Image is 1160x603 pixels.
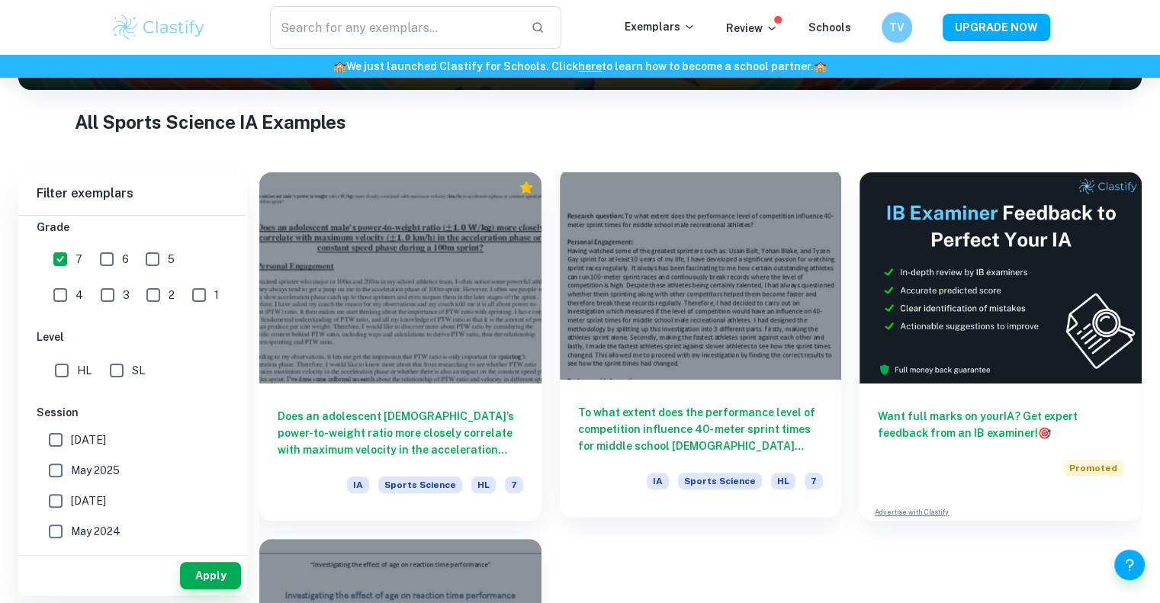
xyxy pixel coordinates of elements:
[333,60,346,72] span: 🏫
[814,60,827,72] span: 🏫
[214,287,219,303] span: 1
[771,473,795,489] span: HL
[18,172,247,215] h6: Filter exemplars
[878,408,1123,441] h6: Want full marks on your IA ? Get expert feedback from an IB examiner!
[1114,550,1145,580] button: Help and Feedback
[347,476,369,493] span: IA
[278,408,523,458] h6: Does an adolescent [DEMOGRAPHIC_DATA]’s power-to-weight ratio more closely correlate with maximum...
[3,58,1157,75] h6: We just launched Clastify for Schools. Click to learn how to become a school partner.
[71,431,106,448] span: [DATE]
[123,287,130,303] span: 3
[888,19,905,36] h6: TV
[860,172,1142,521] a: Want full marks on yourIA? Get expert feedback from an IB examiner!PromotedAdvertise with Clastify
[180,562,241,589] button: Apply
[259,172,541,521] a: Does an adolescent [DEMOGRAPHIC_DATA]’s power-to-weight ratio more closely correlate with maximum...
[678,473,762,489] span: Sports Science
[111,12,207,43] img: Clastify logo
[505,476,523,493] span: 7
[77,362,92,379] span: HL
[37,404,229,421] h6: Session
[943,14,1050,41] button: UPGRADE NOW
[71,492,106,509] span: [DATE]
[519,180,534,195] div: Premium
[808,21,851,34] a: Schools
[860,172,1142,383] img: Thumbnail
[76,287,83,303] span: 4
[726,20,778,37] p: Review
[169,287,175,303] span: 2
[71,523,120,540] span: May 2024
[378,476,462,493] span: Sports Science
[132,362,145,379] span: SL
[71,462,120,479] span: May 2025
[560,172,842,521] a: To what extent does the performance level of competition influence 40- meter sprint times for mid...
[805,473,823,489] span: 7
[270,6,519,49] input: Search for any exemplars...
[882,12,912,43] button: TV
[625,18,696,35] p: Exemplars
[1063,460,1123,476] span: Promoted
[578,60,602,72] a: here
[875,507,949,518] a: Advertise with Clastify
[76,251,82,268] span: 7
[37,219,229,236] h6: Grade
[471,476,496,493] span: HL
[1038,427,1051,439] span: 🎯
[647,473,669,489] span: IA
[75,108,1086,136] h1: All Sports Science IA Examples
[578,404,824,454] h6: To what extent does the performance level of competition influence 40- meter sprint times for mid...
[122,251,129,268] span: 6
[37,329,229,345] h6: Level
[168,251,175,268] span: 5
